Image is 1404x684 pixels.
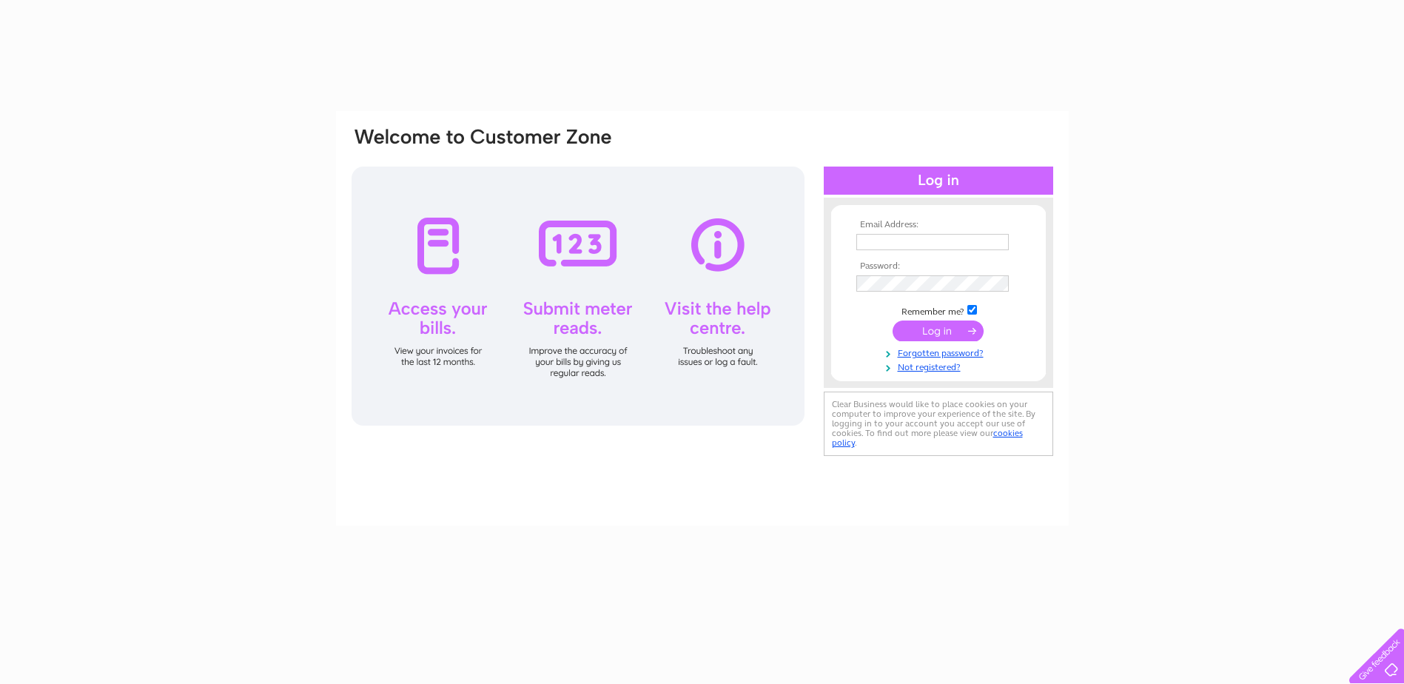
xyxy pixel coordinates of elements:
[853,303,1024,318] td: Remember me?
[853,261,1024,272] th: Password:
[832,428,1023,448] a: cookies policy
[856,359,1024,373] a: Not registered?
[853,220,1024,230] th: Email Address:
[893,321,984,341] input: Submit
[824,392,1053,456] div: Clear Business would like to place cookies on your computer to improve your experience of the sit...
[856,345,1024,359] a: Forgotten password?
